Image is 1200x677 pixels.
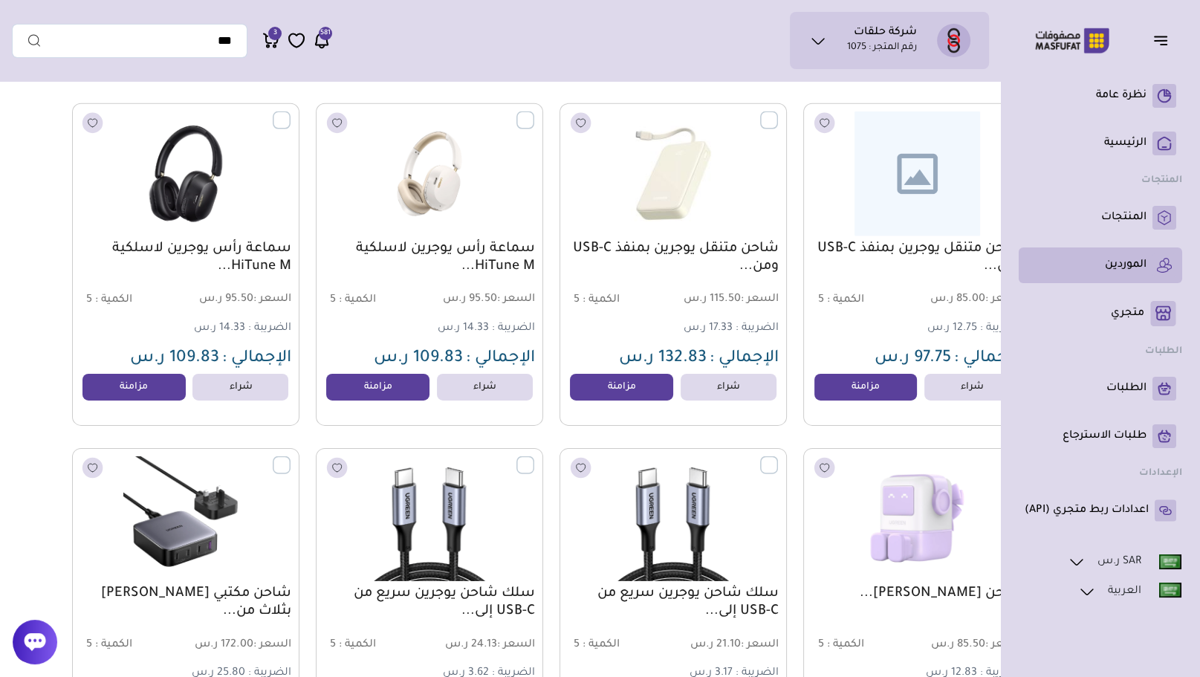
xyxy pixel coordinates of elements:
a: مزامنة [82,374,186,401]
span: 95.50 ر.س [187,293,291,307]
p: الطلبات [1106,381,1147,396]
p: طلبات الاسترجاع [1063,429,1147,444]
a: مزامنة [814,374,918,401]
span: 5 [817,294,823,306]
span: 109.83 ر.س [374,350,463,368]
p: رقم المتجر : 1075 [847,41,917,56]
span: 5 [86,639,92,651]
p: متجري [1111,306,1144,321]
span: 5 [330,294,336,306]
img: 2025-09-14-68c6b1805b67c.png [812,456,1022,581]
span: الضريبة : [736,323,779,334]
span: 5 [86,294,92,306]
span: الكمية : [583,294,620,306]
a: مزامنة [326,374,429,401]
img: 2025-09-14-68c6b0875d052.png [568,456,778,581]
p: الرئيسية [1104,136,1147,151]
a: الطلبات [1025,377,1176,401]
span: الكمية : [826,639,863,651]
a: شراء [192,374,288,401]
p: نظرة عامة [1096,88,1147,103]
a: سماعة رأس يوجرين لاسلكية HiTune M... [80,240,291,276]
img: 2025-09-14-68c6a7972018a.png [81,111,291,236]
img: image-place-holder.png [812,111,1022,236]
span: 95.50 ر.س [431,293,535,307]
span: الكمية : [339,639,376,651]
a: شراء [924,374,1020,401]
a: الموردين [1025,253,1176,277]
span: الكمية : [95,639,132,651]
a: شاحن متنقل يوجرين بمنفذ USB-C ومن... [568,240,779,276]
span: الضريبة : [248,323,291,334]
span: 14.33 ر.س [194,323,245,334]
span: السعر : [253,639,291,651]
span: الإجمالي : [710,350,779,368]
img: 2025-09-14-68c693605938a.png [81,456,291,581]
img: 20250907152453493106.png [325,111,534,236]
p: اعدادات ربط متجري (API) [1025,503,1149,518]
a: اعدادات ربط متجري (API) [1025,499,1176,522]
span: 85.00 ر.س [918,293,1022,307]
span: الضريبة : [979,323,1022,334]
a: شاحن [PERSON_NAME]... [811,585,1022,603]
span: 5 [330,639,336,651]
span: السعر : [497,639,535,651]
span: 132.83 ر.س [619,350,707,368]
span: الإجمالي : [466,350,535,368]
img: 20250907152513248555.png [568,111,778,236]
h1: شركة حلقات [854,26,917,41]
span: الكمية : [95,294,132,306]
span: السعر : [741,294,779,305]
span: 85.50 ر.س [918,638,1022,652]
span: 172.00 ر.س [187,638,291,652]
span: 5 [574,639,580,651]
span: 17.33 ر.س [684,323,733,334]
strong: الطلبات [1145,346,1182,357]
img: Eng [1159,554,1181,569]
a: 581 [313,31,331,50]
a: شراء [681,374,776,401]
a: الرئيسية [1025,132,1176,155]
strong: المنتجات [1141,175,1182,186]
span: الكمية : [339,294,376,306]
strong: الإعدادات [1139,468,1182,479]
span: السعر : [985,294,1022,305]
span: 3 [273,27,277,40]
span: 581 [320,27,331,40]
a: شراء [437,374,533,401]
span: الضريبة : [492,323,535,334]
span: 14.33 ر.س [438,323,489,334]
span: السعر : [253,294,291,305]
a: متجري [1025,301,1176,326]
img: شركة حلقات [937,24,970,57]
span: 115.50 ر.س [675,293,779,307]
span: 21.10 ر.س [675,638,779,652]
span: السعر : [497,294,535,305]
span: 12.75 ر.س [927,323,976,334]
span: الإجمالي : [222,350,291,368]
span: السعر : [985,639,1022,651]
span: الإجمالي : [953,350,1022,368]
a: شاحن مكتبي [PERSON_NAME] بثلاث من... [80,585,291,621]
a: سلك شاحن يوجرين سريع من USB-C إلى... [324,585,535,621]
span: الكمية : [826,294,863,306]
img: Logo [1025,26,1120,55]
p: الموردين [1105,258,1147,273]
a: شاحن متنقل يوجرين بمنفذ USB-C ومن... [811,240,1022,276]
a: سماعة رأس يوجرين لاسلكية HiTune M... [324,240,535,276]
a: SAR ر.س [1067,552,1182,571]
span: 5 [574,294,580,306]
a: مزامنة [570,374,673,401]
a: 3 [262,31,280,50]
img: 20250907152340064643.png [325,456,534,581]
span: الكمية : [583,639,620,651]
span: 5 [817,639,823,651]
span: السعر : [741,639,779,651]
span: 109.83 ر.س [130,350,219,368]
span: 97.75 ر.س [874,350,950,368]
p: المنتجات [1101,210,1147,225]
a: العربية [1077,582,1182,601]
a: المنتجات [1025,206,1176,230]
a: نظرة عامة [1025,84,1176,108]
a: طلبات الاسترجاع [1025,424,1176,448]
